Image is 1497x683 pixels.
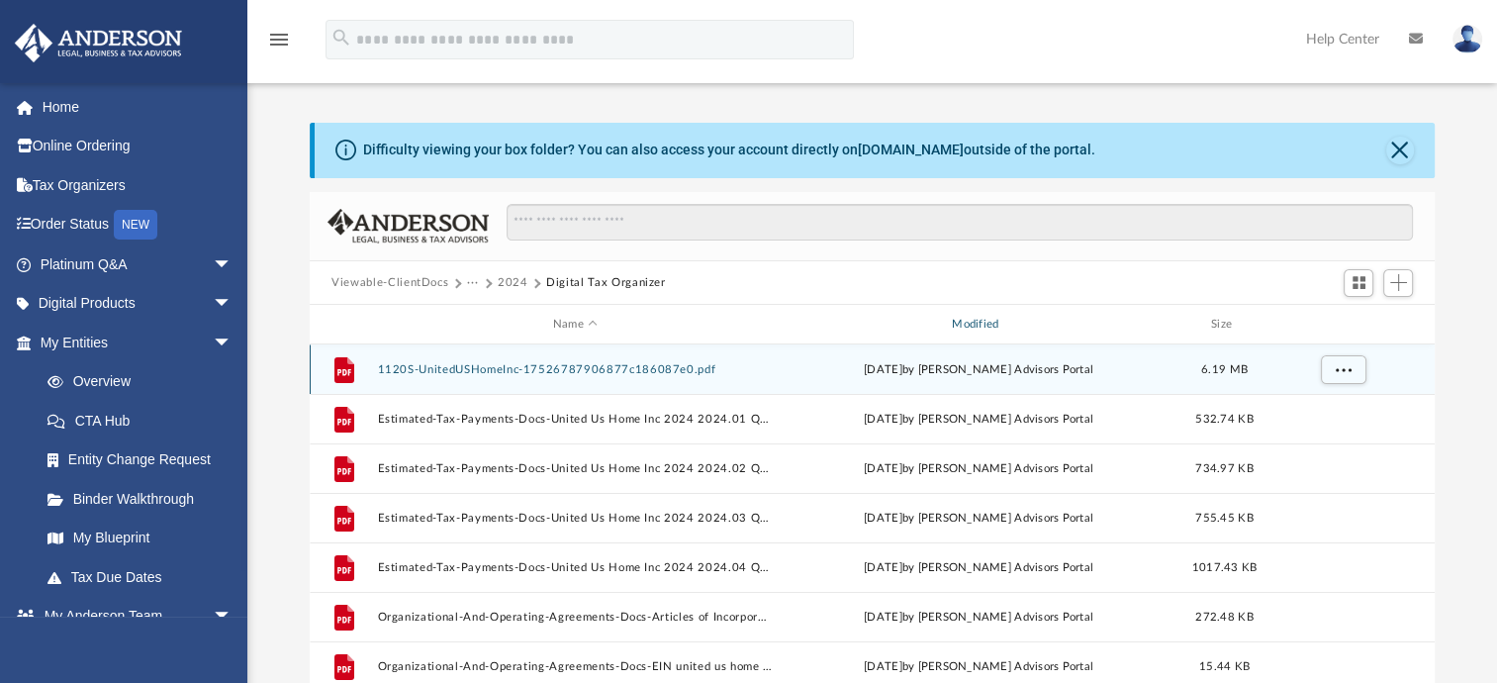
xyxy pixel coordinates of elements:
div: Modified [781,316,1176,334]
a: Home [14,87,262,127]
span: 272.48 KB [1195,612,1253,623]
button: ··· [467,274,480,292]
span: 6.19 MB [1201,364,1248,375]
a: [DOMAIN_NAME] [858,142,964,157]
span: 755.45 KB [1195,513,1253,524]
a: CTA Hub [28,401,262,440]
button: Estimated-Tax-Payments-Docs-United Us Home Inc 2024 2024.02 QT-17526786436877c0f35c32f.pdf [378,462,773,475]
span: 1017.43 KB [1192,562,1258,573]
a: Platinum Q&Aarrow_drop_down [14,244,262,284]
span: 15.44 KB [1199,661,1250,672]
button: Organizational-And-Operating-Agreements-Docs-Articles of Incorporation-1751995450686d543a746ab.pdf [378,611,773,624]
div: [DATE] by [PERSON_NAME] Advisors Portal [782,559,1176,577]
span: arrow_drop_down [213,244,252,285]
a: Digital Productsarrow_drop_down [14,284,262,324]
div: [DATE] by [PERSON_NAME] Advisors Portal [782,460,1176,478]
button: Organizational-And-Operating-Agreements-Docs-EIN united us home inc-1751995450686d543a71d5b.pdf [378,660,773,673]
a: Order StatusNEW [14,205,262,245]
a: Tax Due Dates [28,557,262,597]
a: Tax Organizers [14,165,262,205]
a: Overview [28,362,262,402]
div: Difficulty viewing your box folder? You can also access your account directly on outside of the p... [363,140,1095,160]
button: Digital Tax Organizer [546,274,666,292]
span: 532.74 KB [1195,414,1253,425]
img: Anderson Advisors Platinum Portal [9,24,188,62]
div: id [319,316,368,334]
a: My Anderson Teamarrow_drop_down [14,597,252,636]
button: Estimated-Tax-Payments-Docs-United Us Home Inc 2024 2024.03 QT-17526786436877c0f382043.pdf [378,512,773,525]
a: My Blueprint [28,519,252,558]
i: menu [267,28,291,51]
button: 1120S-UnitedUSHomeInc-17526787906877c186087e0.pdf [378,363,773,376]
button: 2024 [498,274,528,292]
div: [DATE] by [PERSON_NAME] Advisors Portal [782,411,1176,429]
button: Viewable-ClientDocs [331,274,448,292]
a: menu [267,38,291,51]
a: My Entitiesarrow_drop_down [14,323,262,362]
div: Size [1185,316,1264,334]
i: search [330,27,352,49]
a: Binder Walkthrough [28,479,262,519]
button: Switch to Grid View [1344,269,1373,297]
button: Add [1383,269,1413,297]
input: Search files and folders [507,204,1413,242]
button: Close [1386,137,1414,164]
span: arrow_drop_down [213,323,252,363]
span: arrow_drop_down [213,597,252,637]
div: Name [377,316,773,334]
button: Estimated-Tax-Payments-Docs-United Us Home Inc 2024 2024.01 QT-17526786426877c0f232498.pdf [378,413,773,426]
div: id [1272,316,1411,334]
span: 734.97 KB [1195,463,1253,474]
div: [DATE] by [PERSON_NAME] Advisors Portal [782,510,1176,528]
div: [DATE] by [PERSON_NAME] Advisors Portal [782,361,1176,379]
div: [DATE] by [PERSON_NAME] Advisors Portal [782,658,1176,676]
button: Estimated-Tax-Payments-Docs-United Us Home Inc 2024 2024.04 QT-17526786436877c0f3d7c54.pdf [378,561,773,574]
img: User Pic [1452,25,1482,53]
a: Online Ordering [14,127,262,166]
a: Entity Change Request [28,440,262,480]
button: More options [1321,355,1366,385]
div: NEW [114,210,157,240]
div: [DATE] by [PERSON_NAME] Advisors Portal [782,609,1176,627]
span: arrow_drop_down [213,284,252,325]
